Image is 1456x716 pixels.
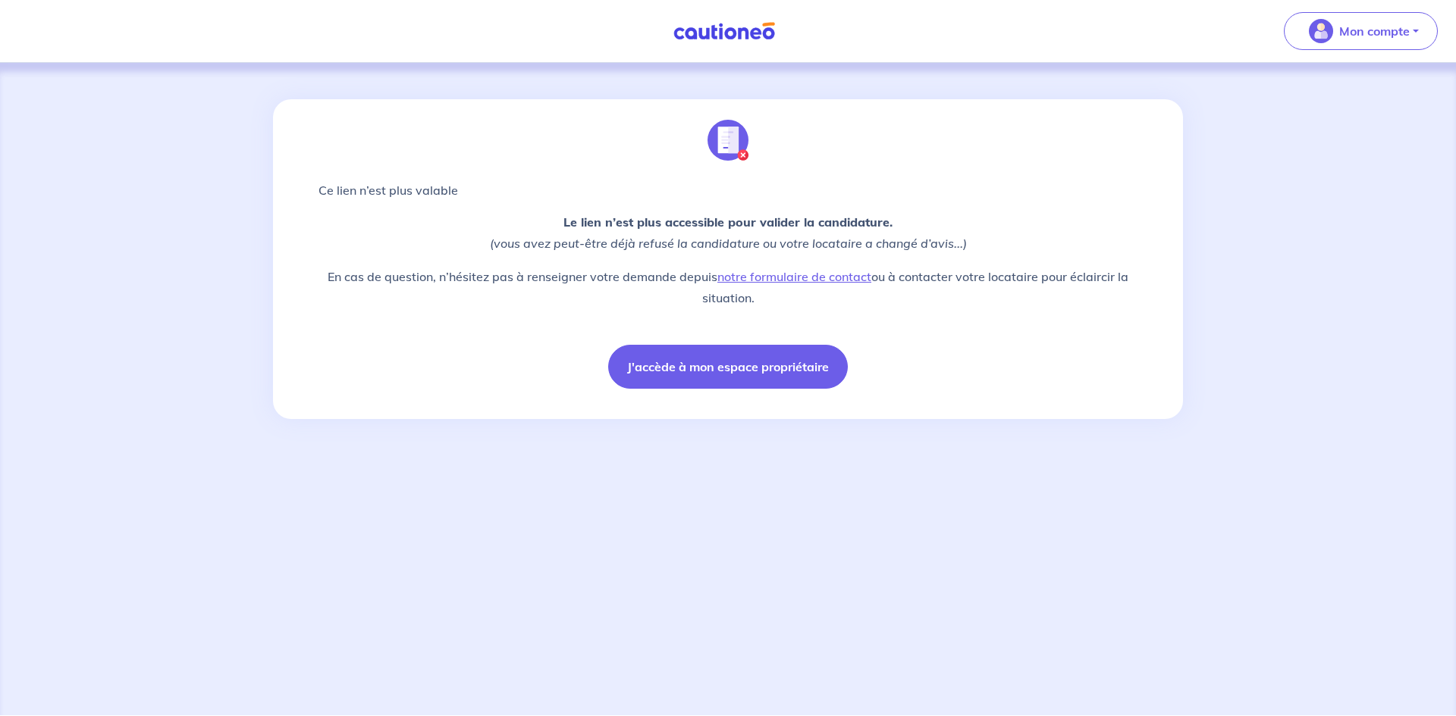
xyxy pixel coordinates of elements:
strong: Le lien n’est plus accessible pour valider la candidature. [563,214,893,230]
a: notre formulaire de contact [717,269,871,284]
button: illu_account_valid_menu.svgMon compte [1284,12,1438,50]
p: Mon compte [1339,22,1410,40]
p: Ce lien n’est plus valable [318,181,1137,199]
p: En cas de question, n’hésitez pas à renseigner votre demande depuis ou à contacter votre locatair... [318,266,1137,308]
img: illu_account_valid_menu.svg [1309,19,1333,43]
button: J'accède à mon espace propriétaire [608,345,848,389]
em: (vous avez peut-être déjà refusé la candidature ou votre locataire a changé d’avis...) [490,236,967,251]
img: illu_annulation_contrat.svg [708,120,748,161]
img: Cautioneo [667,22,781,41]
